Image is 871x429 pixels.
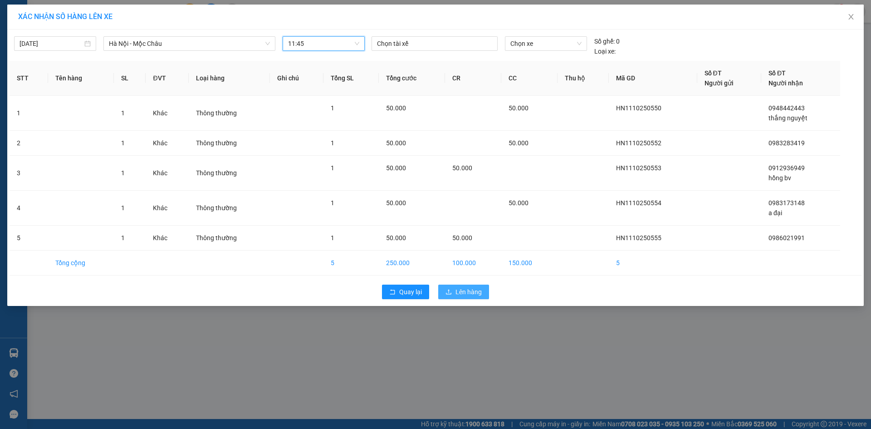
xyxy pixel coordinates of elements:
[558,61,609,96] th: Thu hộ
[189,156,270,191] td: Thông thường
[146,131,188,156] td: Khác
[768,104,805,112] span: 0948442443
[121,109,125,117] span: 1
[331,234,334,242] span: 1
[445,61,501,96] th: CR
[838,5,864,30] button: Close
[768,164,805,172] span: 0912936949
[501,251,558,276] td: 150.000
[331,104,334,112] span: 1
[594,36,615,46] span: Số ghế:
[386,139,406,147] span: 50.000
[146,156,188,191] td: Khác
[452,164,472,172] span: 50.000
[768,79,803,87] span: Người nhận
[452,234,472,242] span: 50.000
[501,61,558,96] th: CC
[189,226,270,251] td: Thông thường
[768,199,805,207] span: 0983173148
[594,46,616,56] span: Loại xe:
[847,13,855,20] span: close
[616,164,661,172] span: HN1110250553
[189,191,270,226] td: Thông thường
[509,139,528,147] span: 50.000
[10,191,48,226] td: 4
[146,61,188,96] th: ĐVT
[609,61,697,96] th: Mã GD
[438,285,489,299] button: uploadLên hàng
[386,199,406,207] span: 50.000
[594,36,620,46] div: 0
[331,139,334,147] span: 1
[121,139,125,147] span: 1
[389,289,396,296] span: rollback
[189,131,270,156] td: Thông thường
[705,79,734,87] span: Người gửi
[10,61,48,96] th: STT
[382,285,429,299] button: rollbackQuay lại
[109,37,270,50] span: Hà Nội - Mộc Châu
[10,156,48,191] td: 3
[146,96,188,131] td: Khác
[121,204,125,212] span: 1
[399,287,422,297] span: Quay lại
[265,41,270,46] span: down
[121,234,125,242] span: 1
[616,199,661,207] span: HN1110250554
[616,234,661,242] span: HN1110250555
[768,139,805,147] span: 0983283419
[379,251,445,276] td: 250.000
[146,191,188,226] td: Khác
[509,199,528,207] span: 50.000
[509,104,528,112] span: 50.000
[616,104,661,112] span: HN1110250550
[331,199,334,207] span: 1
[445,251,501,276] td: 100.000
[10,226,48,251] td: 5
[146,226,188,251] td: Khác
[189,61,270,96] th: Loại hàng
[288,37,359,50] span: 11:45
[768,234,805,242] span: 0986021991
[331,164,334,172] span: 1
[189,96,270,131] td: Thông thường
[10,96,48,131] td: 1
[386,164,406,172] span: 50.000
[386,234,406,242] span: 50.000
[768,69,786,77] span: Số ĐT
[10,131,48,156] td: 2
[20,39,83,49] input: 11/10/2025
[48,251,113,276] td: Tổng cộng
[323,61,379,96] th: Tổng SL
[510,37,581,50] span: Chọn xe
[379,61,445,96] th: Tổng cước
[445,289,452,296] span: upload
[609,251,697,276] td: 5
[455,287,482,297] span: Lên hàng
[323,251,379,276] td: 5
[48,61,113,96] th: Tên hàng
[616,139,661,147] span: HN1110250552
[18,12,113,21] span: XÁC NHẬN SỐ HÀNG LÊN XE
[768,114,807,122] span: thắng nguyệt
[270,61,323,96] th: Ghi chú
[705,69,722,77] span: Số ĐT
[121,169,125,177] span: 1
[768,209,782,217] span: a đại
[768,174,791,182] span: hồng bv
[386,104,406,112] span: 50.000
[114,61,146,96] th: SL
